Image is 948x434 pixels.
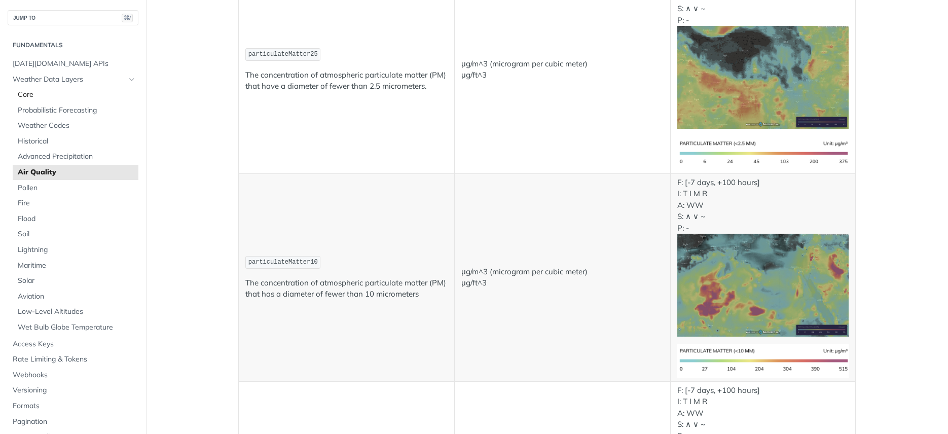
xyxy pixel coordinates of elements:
span: Expand image [677,355,849,365]
a: Lightning [13,242,138,258]
a: Aviation [13,289,138,304]
p: The concentration of atmospheric particulate matter (PM) that have a diameter of fewer than 2.5 m... [245,69,448,92]
a: Historical [13,134,138,149]
a: [DATE][DOMAIN_NAME] APIs [8,56,138,71]
h2: Fundamentals [8,41,138,50]
button: Hide subpages for Weather Data Layers [128,76,136,84]
span: Flood [18,214,136,224]
span: Lightning [18,245,136,255]
span: particulateMatter25 [248,51,318,58]
span: Expand image [677,148,849,157]
span: Webhooks [13,370,136,380]
span: [DATE][DOMAIN_NAME] APIs [13,59,136,69]
span: particulateMatter10 [248,259,318,266]
a: Access Keys [8,337,138,352]
button: JUMP TO⌘/ [8,10,138,25]
a: Maritime [13,258,138,273]
span: Wet Bulb Globe Temperature [18,322,136,333]
span: Formats [13,401,136,411]
span: Probabilistic Forecasting [18,105,136,116]
span: Advanced Precipitation [18,152,136,162]
span: Historical [18,136,136,147]
img: pm10 [677,344,849,378]
img: pm25 [677,26,849,129]
span: ⌘/ [122,14,133,22]
a: Advanced Precipitation [13,149,138,164]
span: Soil [18,229,136,239]
a: Rate Limiting & Tokens [8,352,138,367]
a: Weather Data LayersHide subpages for Weather Data Layers [8,72,138,87]
a: Probabilistic Forecasting [13,103,138,118]
img: pm10 [677,234,849,337]
span: Access Keys [13,339,136,349]
a: Low-Level Altitudes [13,304,138,319]
span: Rate Limiting & Tokens [13,354,136,365]
a: Core [13,87,138,102]
span: Versioning [13,385,136,395]
a: Webhooks [8,368,138,383]
span: Weather Codes [18,121,136,131]
span: Pollen [18,183,136,193]
p: The concentration of atmospheric particulate matter (PM) that has a diameter of fewer than 10 mic... [245,277,448,300]
span: Air Quality [18,167,136,177]
a: Pollen [13,180,138,196]
a: Weather Codes [13,118,138,133]
a: Solar [13,273,138,288]
p: μg/m^3 (microgram per cubic meter) μg/ft^3 [461,58,664,81]
a: Fire [13,196,138,211]
span: Solar [18,276,136,286]
span: Pagination [13,417,136,427]
span: Core [18,90,136,100]
span: Weather Data Layers [13,75,125,85]
span: Aviation [18,292,136,302]
a: Pagination [8,414,138,429]
a: Formats [8,399,138,414]
span: Maritime [18,261,136,271]
span: Fire [18,198,136,208]
a: Versioning [8,383,138,398]
p: μg/m^3 (microgram per cubic meter) μg/ft^3 [461,266,664,289]
a: Air Quality [13,165,138,180]
span: Expand image [677,72,849,82]
img: pm25 [677,136,849,170]
span: Expand image [677,280,849,290]
p: F: [-7 days, +100 hours] I: T I M R A: WW S: ∧ ∨ ~ P: - [677,177,849,337]
span: Low-Level Altitudes [18,307,136,317]
a: Flood [13,211,138,227]
a: Wet Bulb Globe Temperature [13,320,138,335]
a: Soil [13,227,138,242]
